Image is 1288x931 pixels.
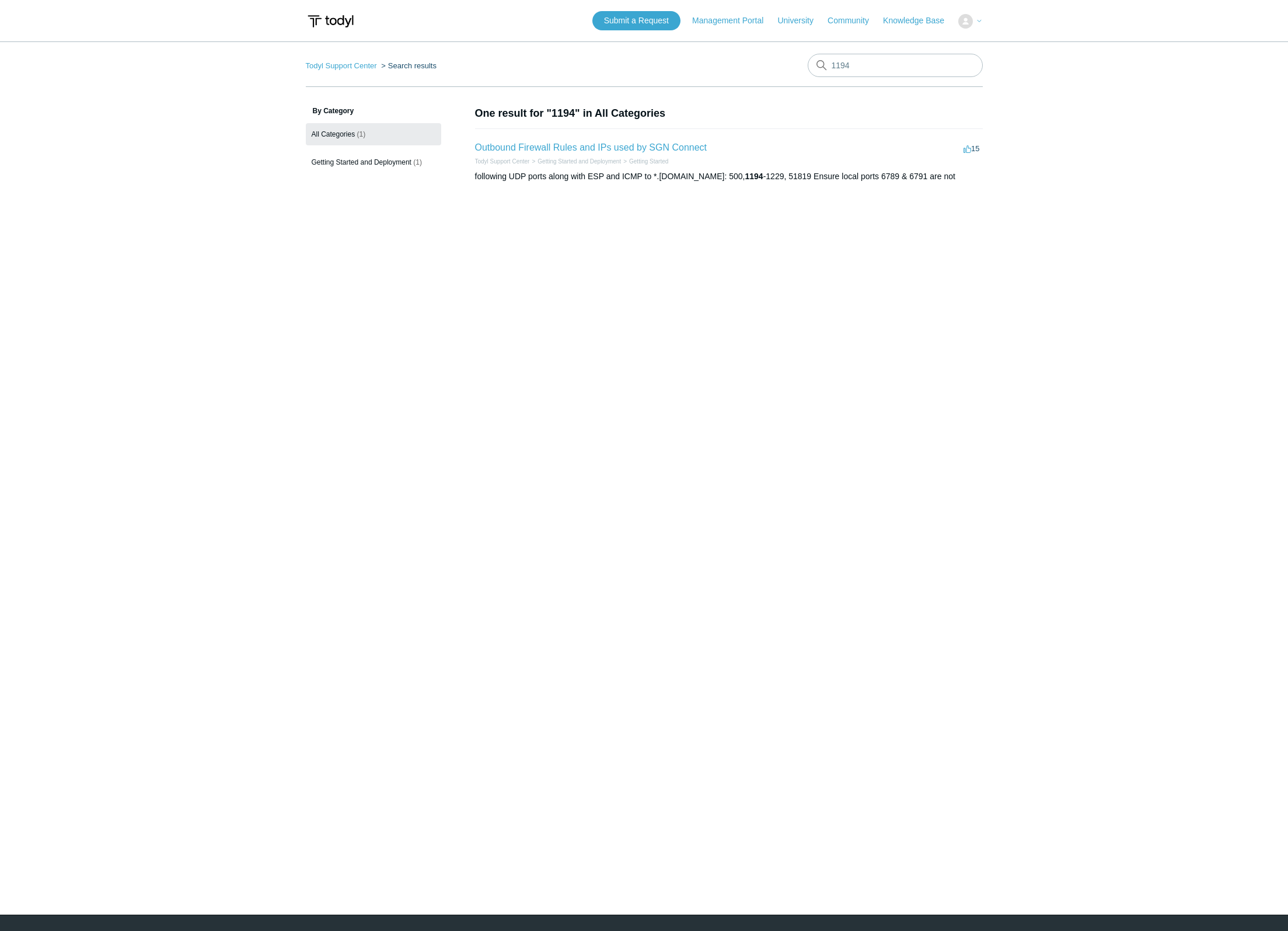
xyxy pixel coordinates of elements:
span: 15 [964,144,979,153]
a: All Categories (1) [306,123,441,145]
li: Search results [379,61,437,70]
a: Community [828,15,881,27]
a: Todyl Support Center [475,158,530,165]
a: Outbound Firewall Rules and IPs used by SGN Connect [475,142,707,152]
a: Todyl Support Center [306,61,377,70]
input: Search [808,54,983,77]
li: Todyl Support Center [475,157,530,166]
a: Getting Started [629,158,668,165]
a: Knowledge Base [883,15,956,27]
li: Todyl Support Center [306,61,379,70]
a: Submit a Request [592,11,680,30]
span: (1) [413,158,422,166]
em: 1194 [745,172,763,181]
a: University [777,15,825,27]
h3: By Category [306,106,441,116]
span: Getting Started and Deployment [312,158,411,166]
li: Getting Started [621,157,668,166]
div: following UDP ports along with ESP and ICMP to *.[DOMAIN_NAME]: 500, -1229, 51819 Ensure local po... [475,170,983,183]
span: (1) [357,130,366,138]
h1: One result for "1194" in All Categories [475,106,983,121]
a: Management Portal [692,15,775,27]
a: Getting Started and Deployment (1) [306,151,441,173]
span: All Categories [312,130,355,138]
img: Todyl Support Center Help Center home page [306,11,355,32]
a: Getting Started and Deployment [537,158,621,165]
li: Getting Started and Deployment [529,157,621,166]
